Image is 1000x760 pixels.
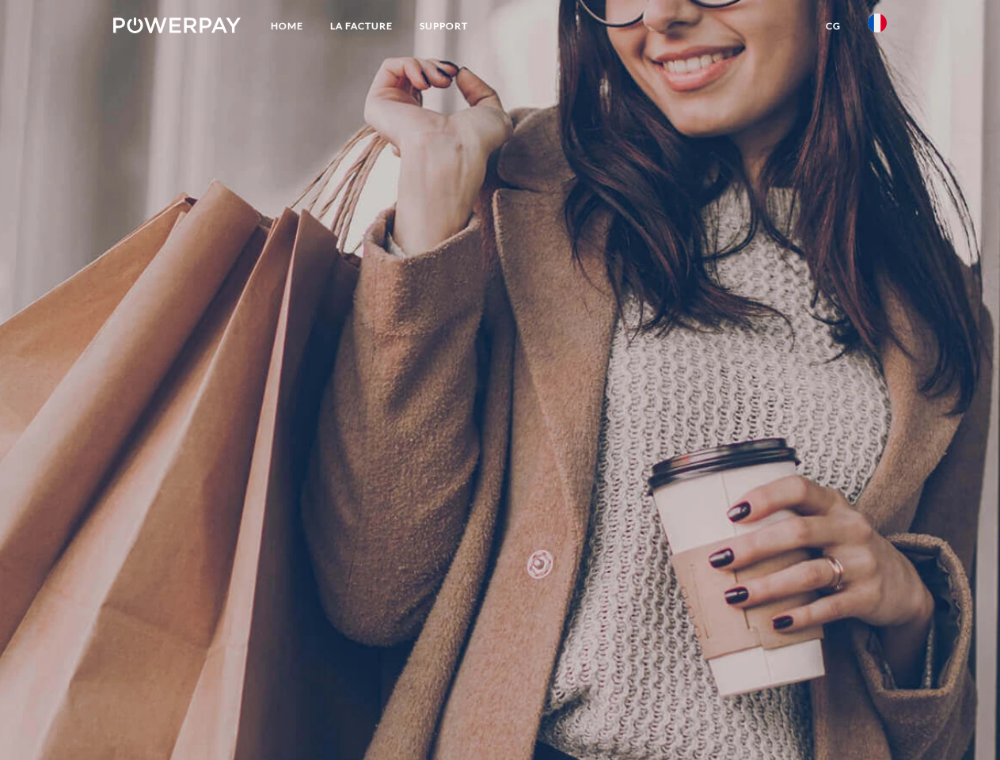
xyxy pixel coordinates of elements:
[406,12,481,40] a: Support
[868,13,887,32] img: fr
[257,12,317,40] a: Home
[812,12,854,40] a: CG
[317,12,406,40] a: LA FACTURE
[113,17,241,33] img: logo-powerpay-white.svg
